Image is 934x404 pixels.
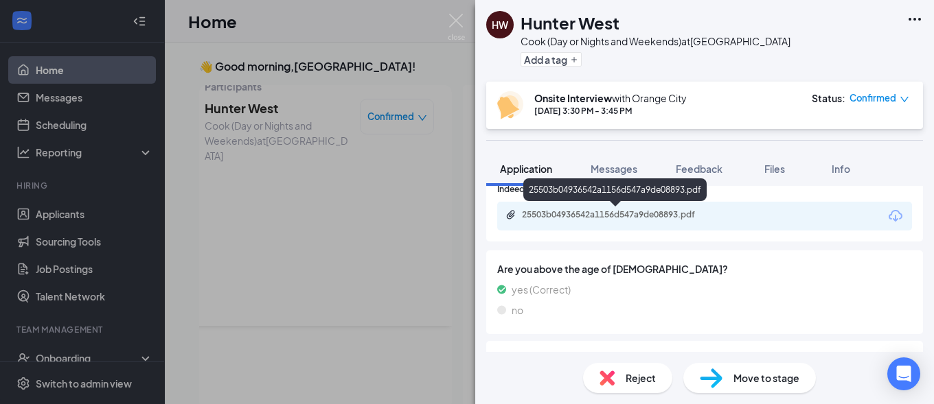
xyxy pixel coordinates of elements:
svg: Ellipses [907,11,923,27]
svg: Download [887,208,904,224]
div: Open Intercom Messenger [887,357,920,390]
span: no [512,302,523,318]
span: Move to stage [733,370,799,385]
div: Cook (Day or Nights and Weekends) at [GEOGRAPHIC_DATA] [521,34,790,48]
span: Files [764,163,785,175]
svg: Plus [570,56,578,64]
span: Are you legally eligible to work in the [GEOGRAPHIC_DATA]? [497,352,912,367]
span: Confirmed [850,91,896,105]
h1: Hunter West [521,11,619,34]
button: PlusAdd a tag [521,52,582,67]
a: Paperclip25503b04936542a1156d547a9de08893.pdf [505,209,728,222]
span: yes (Correct) [512,282,571,297]
span: Indeed Resume [497,183,558,196]
span: Feedback [676,163,722,175]
div: with Orange City [534,91,687,105]
span: Reject [626,370,656,385]
div: 25503b04936542a1156d547a9de08893.pdf [522,209,714,220]
div: 25503b04936542a1156d547a9de08893.pdf [523,178,707,201]
span: down [900,95,909,104]
b: Onsite Interview [534,92,612,104]
div: Status : [812,91,845,105]
span: Info [832,163,850,175]
span: Are you above the age of [DEMOGRAPHIC_DATA]? [497,261,912,276]
svg: Paperclip [505,209,516,220]
div: HW [492,18,508,32]
span: Messages [591,163,637,175]
span: Application [500,163,552,175]
div: [DATE] 3:30 PM - 3:45 PM [534,105,687,117]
